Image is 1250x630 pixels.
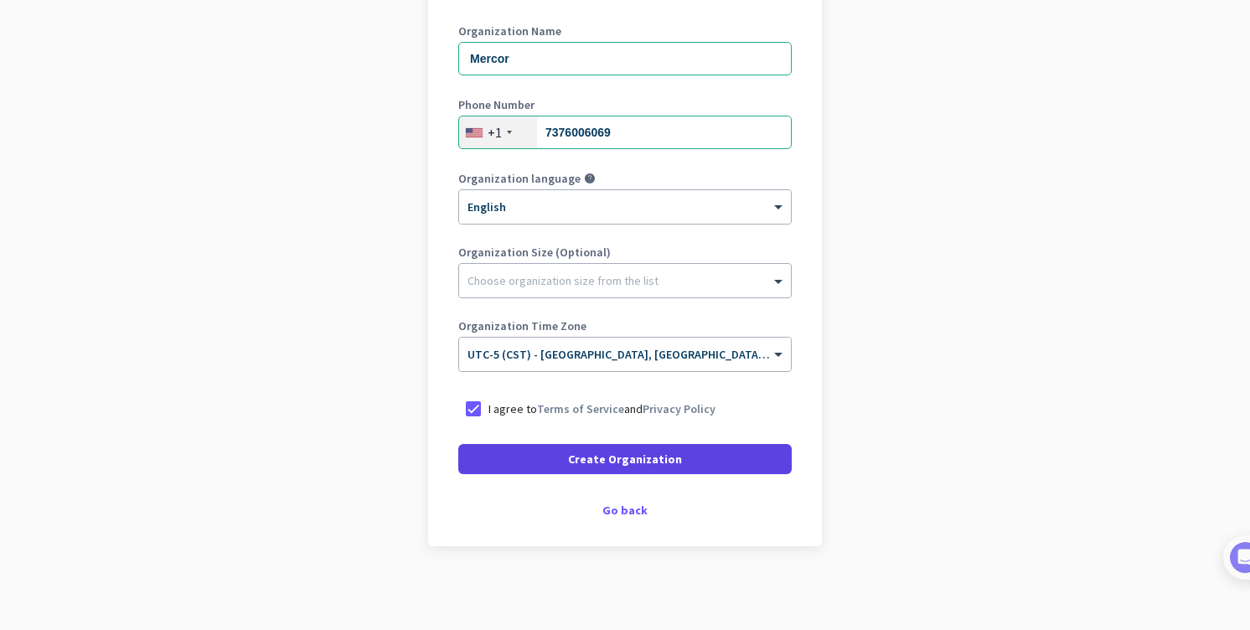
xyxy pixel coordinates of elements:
[458,99,792,111] label: Phone Number
[537,401,624,416] a: Terms of Service
[488,124,502,141] div: +1
[458,246,792,258] label: Organization Size (Optional)
[458,25,792,37] label: Organization Name
[458,320,792,332] label: Organization Time Zone
[488,400,715,417] p: I agree to and
[458,173,581,184] label: Organization language
[458,116,792,149] input: 201-555-0123
[458,42,792,75] input: What is the name of your organization?
[568,451,682,467] span: Create Organization
[643,401,715,416] a: Privacy Policy
[458,504,792,516] div: Go back
[458,444,792,474] button: Create Organization
[584,173,596,184] i: help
